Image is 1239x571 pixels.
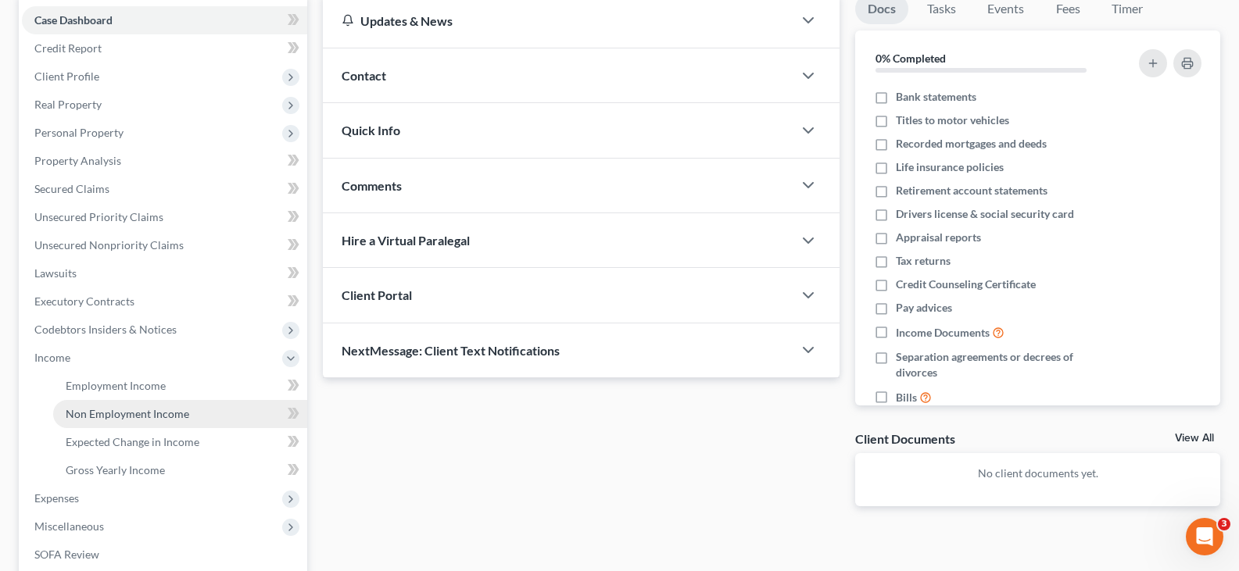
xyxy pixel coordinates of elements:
[53,372,307,400] a: Employment Income
[896,390,917,405] span: Bills
[22,287,307,316] a: Executory Contracts
[22,147,307,175] a: Property Analysis
[896,325,990,341] span: Income Documents
[34,323,177,336] span: Codebtors Insiders & Notices
[34,182,109,195] span: Secured Claims
[896,183,1047,198] span: Retirement account statements
[66,407,189,420] span: Non Employment Income
[53,400,307,428] a: Non Employment Income
[868,466,1208,481] p: No client documents yet.
[34,491,79,505] span: Expenses
[896,349,1115,380] span: Separation agreements or decrees of divorces
[53,456,307,484] a: Gross Yearly Income
[896,253,951,269] span: Tax returns
[896,89,976,105] span: Bank statements
[34,126,124,139] span: Personal Property
[34,266,77,280] span: Lawsuits
[53,428,307,456] a: Expected Change in Income
[342,68,386,83] span: Contact
[876,52,946,65] strong: 0% Completed
[34,13,113,27] span: Case Dashboard
[342,287,412,302] span: Client Portal
[342,12,774,29] div: Updates & News
[22,259,307,287] a: Lawsuits
[342,123,400,137] span: Quick Info
[342,343,560,358] span: NextMessage: Client Text Notifications
[34,351,70,364] span: Income
[34,210,163,223] span: Unsecured Priority Claims
[342,233,470,248] span: Hire a Virtual Paralegal
[855,430,955,447] div: Client Documents
[22,541,307,569] a: SOFA Review
[22,203,307,231] a: Unsecured Priority Claims
[22,34,307,62] a: Credit Report
[22,231,307,259] a: Unsecured Nonpriority Claims
[34,41,102,55] span: Credit Report
[22,175,307,203] a: Secured Claims
[34,154,121,167] span: Property Analysis
[896,277,1036,292] span: Credit Counseling Certificate
[66,379,166,392] span: Employment Income
[66,463,165,476] span: Gross Yearly Income
[896,159,1004,175] span: Life insurance policies
[896,112,1009,128] span: Titles to motor vehicles
[34,548,99,561] span: SOFA Review
[34,294,134,308] span: Executory Contracts
[1186,518,1223,555] iframe: Intercom live chat
[896,230,981,245] span: Appraisal reports
[34,70,99,83] span: Client Profile
[1218,518,1230,530] span: 3
[34,238,184,252] span: Unsecured Nonpriority Claims
[342,178,402,193] span: Comments
[1175,433,1214,444] a: View All
[34,519,104,533] span: Miscellaneous
[896,206,1074,222] span: Drivers license & social security card
[66,435,199,448] span: Expected Change in Income
[22,6,307,34] a: Case Dashboard
[896,300,952,316] span: Pay advices
[34,98,102,111] span: Real Property
[896,136,1047,152] span: Recorded mortgages and deeds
